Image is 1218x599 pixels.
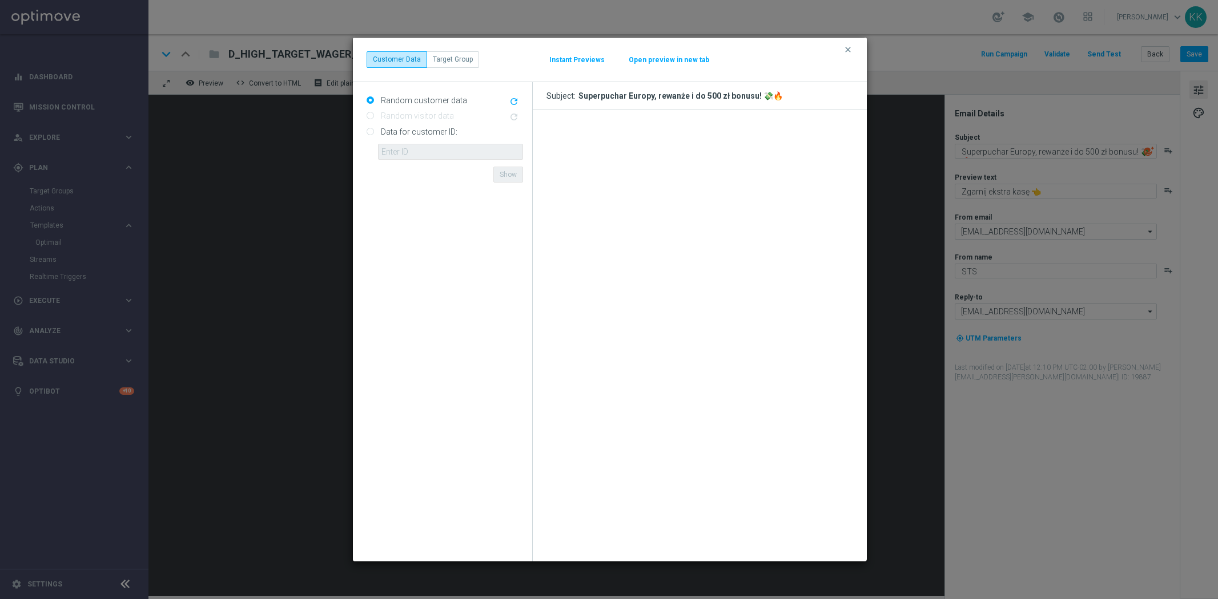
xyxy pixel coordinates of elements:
[493,167,523,183] button: Show
[508,95,523,109] button: refresh
[509,96,519,107] i: refresh
[843,45,853,54] i: clear
[378,111,454,121] label: Random visitor data
[546,91,578,101] span: Subject:
[578,91,783,101] div: Superpuchar Europy, rewanże i do 500 zł bonusu! 💸🔥
[378,127,457,137] label: Data for customer ID:
[843,44,856,55] button: clear
[427,51,479,67] button: Target Group
[549,55,605,64] button: Instant Previews
[378,144,523,160] input: Enter ID
[628,55,710,64] button: Open preview in new tab
[367,51,479,67] div: ...
[367,51,427,67] button: Customer Data
[378,95,467,106] label: Random customer data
